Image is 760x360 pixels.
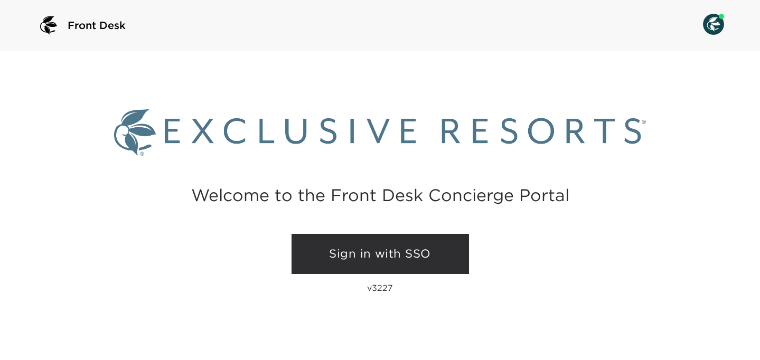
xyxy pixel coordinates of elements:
img: logo [36,13,61,38]
img: User [703,14,724,35]
img: Exclusive Resorts logo [114,109,646,156]
h2: Welcome to the Front Desk Concierge Portal [191,187,569,203]
p: v3227 [367,282,393,293]
a: Sign in with SSO [292,234,469,274]
span: Front Desk [68,18,126,33]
